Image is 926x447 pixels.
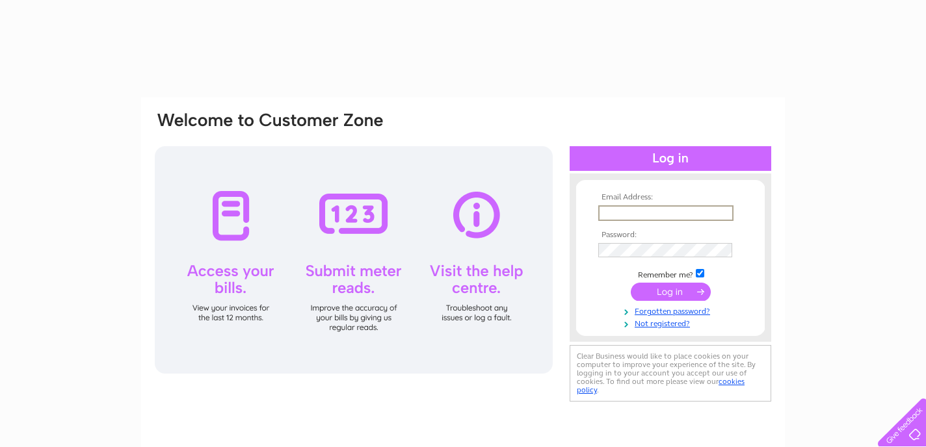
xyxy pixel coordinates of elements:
[595,231,746,240] th: Password:
[631,283,711,301] input: Submit
[598,316,746,329] a: Not registered?
[577,377,745,394] a: cookies policy
[570,345,771,402] div: Clear Business would like to place cookies on your computer to improve your experience of the sit...
[598,304,746,316] a: Forgotten password?
[595,267,746,280] td: Remember me?
[595,193,746,202] th: Email Address:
